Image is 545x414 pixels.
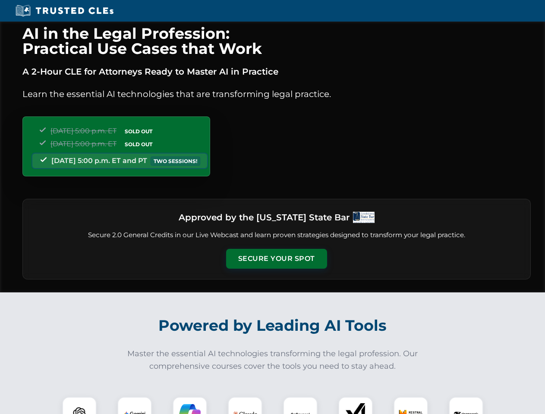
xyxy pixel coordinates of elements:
[353,212,375,223] img: Logo
[22,65,531,78] p: A 2-Hour CLE for Attorneys Ready to Master AI in Practice
[122,140,155,149] span: SOLD OUT
[179,210,350,225] h3: Approved by the [US_STATE] State Bar
[122,127,155,136] span: SOLD OUT
[34,310,512,341] h2: Powered by Leading AI Tools
[22,87,531,101] p: Learn the essential AI technologies that are transforming legal practice.
[13,4,116,17] img: Trusted CLEs
[22,26,531,56] h1: AI in the Legal Profession: Practical Use Cases that Work
[50,127,117,135] span: [DATE] 5:00 p.m. ET
[33,230,520,240] p: Secure 2.0 General Credits in our Live Webcast and learn proven strategies designed to transform ...
[50,140,117,148] span: [DATE] 5:00 p.m. ET
[226,249,327,269] button: Secure Your Spot
[122,348,424,373] p: Master the essential AI technologies transforming the legal profession. Our comprehensive courses...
